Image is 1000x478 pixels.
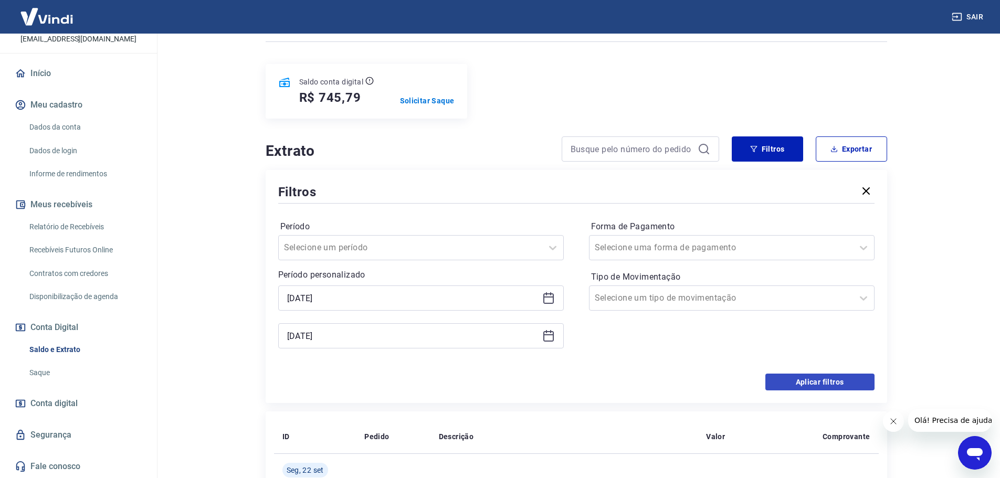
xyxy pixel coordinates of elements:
a: Conta digital [13,392,144,415]
p: Descrição [439,431,474,442]
a: Fale conosco [13,455,144,478]
iframe: Fechar mensagem [883,411,904,432]
a: Disponibilização de agenda [25,286,144,307]
span: Olá! Precisa de ajuda? [6,7,88,16]
a: Recebíveis Futuros Online [25,239,144,261]
a: Relatório de Recebíveis [25,216,144,238]
iframe: Mensagem da empresa [908,409,992,432]
button: Filtros [732,136,803,162]
p: [EMAIL_ADDRESS][DOMAIN_NAME] [20,34,136,45]
label: Período [280,220,562,233]
span: Conta digital [30,396,78,411]
iframe: Botão para abrir a janela de mensagens [958,436,992,470]
a: Segurança [13,423,144,447]
label: Tipo de Movimentação [591,271,872,283]
a: Dados de login [25,140,144,162]
a: Solicitar Saque [400,95,455,106]
a: Informe de rendimentos [25,163,144,185]
a: Início [13,62,144,85]
span: Seg, 22 set [287,465,324,475]
a: Dados da conta [25,116,144,138]
input: Busque pelo número do pedido [571,141,693,157]
p: Período personalizado [278,269,564,281]
p: Saldo conta digital [299,77,364,87]
h5: R$ 745,79 [299,89,361,106]
img: Vindi [13,1,81,33]
h4: Extrato [266,141,549,162]
input: Data final [287,328,538,344]
p: Valor [706,431,725,442]
h5: Filtros [278,184,317,200]
p: ID [282,431,290,442]
button: Meu cadastro [13,93,144,116]
p: Pedido [364,431,389,442]
input: Data inicial [287,290,538,306]
a: Contratos com credores [25,263,144,284]
button: Exportar [816,136,887,162]
label: Forma de Pagamento [591,220,872,233]
button: Sair [950,7,987,27]
a: Saque [25,362,144,384]
a: Saldo e Extrato [25,339,144,360]
button: Conta Digital [13,316,144,339]
button: Aplicar filtros [765,374,875,390]
p: Comprovante [823,431,870,442]
button: Meus recebíveis [13,193,144,216]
